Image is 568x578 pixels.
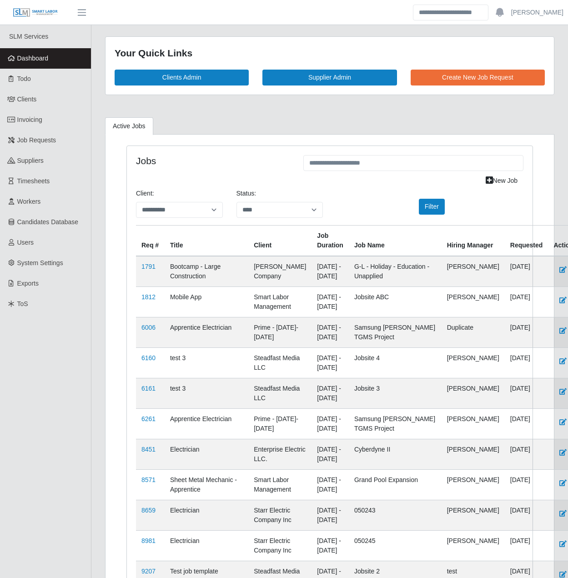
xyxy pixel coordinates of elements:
td: [DATE] [505,530,548,561]
td: [DATE] - [DATE] [312,500,349,530]
th: Req # [136,225,165,256]
td: [DATE] - [DATE] [312,408,349,439]
td: Jobsite ABC [349,286,442,317]
td: [DATE] - [DATE] [312,286,349,317]
img: SLM Logo [13,8,58,18]
a: 9207 [141,568,156,575]
span: Workers [17,198,41,205]
td: Bootcamp - Large Construction [165,256,248,287]
a: 1812 [141,293,156,301]
td: Prime - [DATE]-[DATE] [248,408,312,439]
td: [PERSON_NAME] [442,439,505,469]
th: Job Name [349,225,442,256]
a: Create New Job Request [411,70,545,85]
td: Smart Labor Management [248,286,312,317]
td: [DATE] - [DATE] [312,347,349,378]
td: Duplicate [442,317,505,347]
td: Samsung [PERSON_NAME] TGMS Project [349,317,442,347]
td: [PERSON_NAME] [442,347,505,378]
td: [DATE] - [DATE] [312,469,349,500]
label: Client: [136,189,154,198]
a: Clients Admin [115,70,249,85]
span: SLM Services [9,33,48,40]
td: [PERSON_NAME] [442,378,505,408]
h4: Jobs [136,155,290,166]
td: [PERSON_NAME] [442,408,505,439]
a: Active Jobs [105,117,153,135]
td: 050243 [349,500,442,530]
td: [DATE] - [DATE] [312,317,349,347]
span: Dashboard [17,55,49,62]
a: 6006 [141,324,156,331]
td: [DATE] [505,469,548,500]
td: Electrician [165,530,248,561]
td: Smart Labor Management [248,469,312,500]
td: test 3 [165,347,248,378]
td: Mobile App [165,286,248,317]
td: [DATE] [505,408,548,439]
a: 6261 [141,415,156,422]
td: Starr Electric Company Inc [248,530,312,561]
th: Requested [505,225,548,256]
td: Jobsite 3 [349,378,442,408]
button: Filter [419,199,445,215]
a: [PERSON_NAME] [511,8,563,17]
td: Apprentice Electrician [165,408,248,439]
td: Sheet Metal Mechanic - Apprentice [165,469,248,500]
td: G-L - Holiday - Education - Unapplied [349,256,442,287]
a: 8659 [141,507,156,514]
td: [DATE] - [DATE] [312,530,349,561]
td: [DATE] [505,317,548,347]
a: 6161 [141,385,156,392]
a: 1791 [141,263,156,270]
td: [PERSON_NAME] [442,530,505,561]
span: Todo [17,75,31,82]
td: [DATE] - [DATE] [312,378,349,408]
th: Client [248,225,312,256]
td: [PERSON_NAME] [442,500,505,530]
td: [PERSON_NAME] [442,469,505,500]
td: Grand Pool Expansion [349,469,442,500]
span: Exports [17,280,39,287]
td: Electrician [165,500,248,530]
th: Title [165,225,248,256]
td: [PERSON_NAME] [442,256,505,287]
td: Jobsite 4 [349,347,442,378]
span: Job Requests [17,136,56,144]
th: Hiring Manager [442,225,505,256]
td: Starr Electric Company Inc [248,500,312,530]
a: Supplier Admin [262,70,397,85]
span: Invoicing [17,116,42,123]
td: [PERSON_NAME] Company [248,256,312,287]
td: [DATE] [505,256,548,287]
td: Enterprise Electric LLC. [248,439,312,469]
span: Users [17,239,34,246]
span: Clients [17,95,37,103]
span: System Settings [17,259,63,266]
td: [DATE] [505,378,548,408]
td: test 3 [165,378,248,408]
input: Search [413,5,488,20]
a: New Job [480,173,523,189]
a: 8451 [141,446,156,453]
td: Electrician [165,439,248,469]
td: [DATE] [505,439,548,469]
span: ToS [17,300,28,307]
td: [DATE] [505,347,548,378]
span: Candidates Database [17,218,79,226]
td: Apprentice Electrician [165,317,248,347]
a: 8571 [141,476,156,483]
a: 8981 [141,537,156,544]
td: Samsung [PERSON_NAME] TGMS Project [349,408,442,439]
td: [DATE] [505,500,548,530]
span: Timesheets [17,177,50,185]
div: Your Quick Links [115,46,545,60]
td: Cyberdyne II [349,439,442,469]
td: 050245 [349,530,442,561]
td: Steadfast Media LLC [248,347,312,378]
td: [DATE] - [DATE] [312,439,349,469]
td: Steadfast Media LLC [248,378,312,408]
td: Prime - [DATE]-[DATE] [248,317,312,347]
span: Suppliers [17,157,44,164]
label: Status: [236,189,256,198]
